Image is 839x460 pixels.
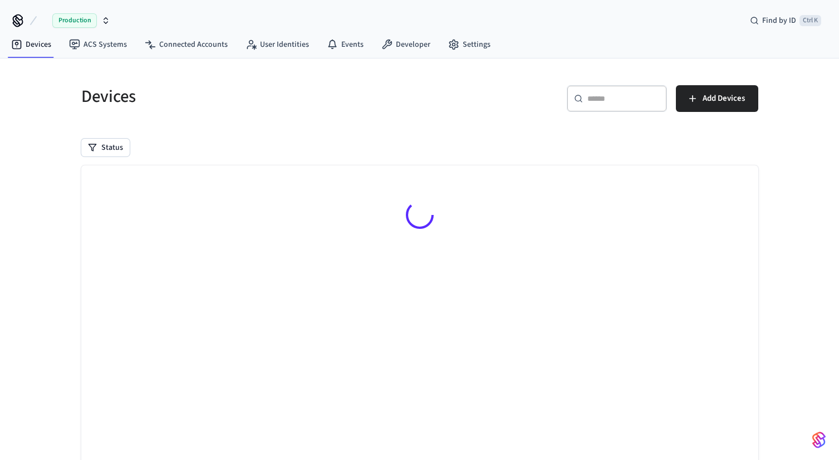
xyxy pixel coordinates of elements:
[439,35,499,55] a: Settings
[676,85,758,112] button: Add Devices
[237,35,318,55] a: User Identities
[136,35,237,55] a: Connected Accounts
[52,13,97,28] span: Production
[812,431,826,449] img: SeamLogoGradient.69752ec5.svg
[372,35,439,55] a: Developer
[318,35,372,55] a: Events
[2,35,60,55] a: Devices
[741,11,830,31] div: Find by IDCtrl K
[60,35,136,55] a: ACS Systems
[799,15,821,26] span: Ctrl K
[81,85,413,108] h5: Devices
[81,139,130,156] button: Status
[703,91,745,106] span: Add Devices
[762,15,796,26] span: Find by ID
